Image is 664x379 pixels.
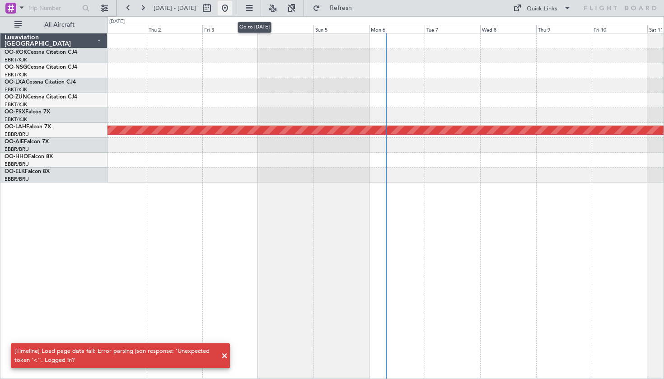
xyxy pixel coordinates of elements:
a: EBBR/BRU [5,161,29,168]
button: All Aircraft [10,18,98,32]
div: Go to [DATE] [238,22,271,33]
a: OO-HHOFalcon 8X [5,154,53,159]
a: OO-LXACessna Citation CJ4 [5,80,76,85]
a: OO-AIEFalcon 7X [5,139,49,145]
a: EBKT/KJK [5,101,27,108]
span: OO-HHO [5,154,28,159]
span: OO-NSG [5,65,27,70]
span: OO-ELK [5,169,25,174]
div: Fri 3 [202,25,258,33]
a: OO-ELKFalcon 8X [5,169,50,174]
span: OO-LXA [5,80,26,85]
a: EBBR/BRU [5,131,29,138]
a: EBKT/KJK [5,116,27,123]
a: EBKT/KJK [5,86,27,93]
span: Refresh [322,5,360,11]
a: OO-NSGCessna Citation CJ4 [5,65,77,70]
div: Thu 2 [147,25,202,33]
button: Refresh [309,1,363,15]
span: OO-ROK [5,50,27,55]
span: OO-FSX [5,109,25,115]
span: OO-AIE [5,139,24,145]
div: Wed 8 [480,25,536,33]
div: Tue 7 [425,25,480,33]
a: OO-FSXFalcon 7X [5,109,50,115]
div: Quick Links [527,5,557,14]
span: OO-ZUN [5,94,27,100]
a: EBBR/BRU [5,176,29,182]
a: EBKT/KJK [5,56,27,63]
a: EBKT/KJK [5,71,27,78]
span: OO-LAH [5,124,26,130]
div: Mon 6 [369,25,425,33]
div: Sat 4 [258,25,313,33]
div: [DATE] [109,18,125,26]
div: Thu 9 [536,25,592,33]
div: Fri 10 [592,25,647,33]
button: Quick Links [509,1,575,15]
div: Sun 5 [313,25,369,33]
a: OO-ZUNCessna Citation CJ4 [5,94,77,100]
input: Trip Number [28,1,79,15]
a: OO-LAHFalcon 7X [5,124,51,130]
div: Wed 1 [91,25,146,33]
span: [DATE] - [DATE] [154,4,196,12]
span: All Aircraft [23,22,95,28]
a: OO-ROKCessna Citation CJ4 [5,50,77,55]
a: EBBR/BRU [5,146,29,153]
div: [Timeline] Load page data fail: Error parsing json response: 'Unexpected token '<''. Logged in? [14,347,216,365]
